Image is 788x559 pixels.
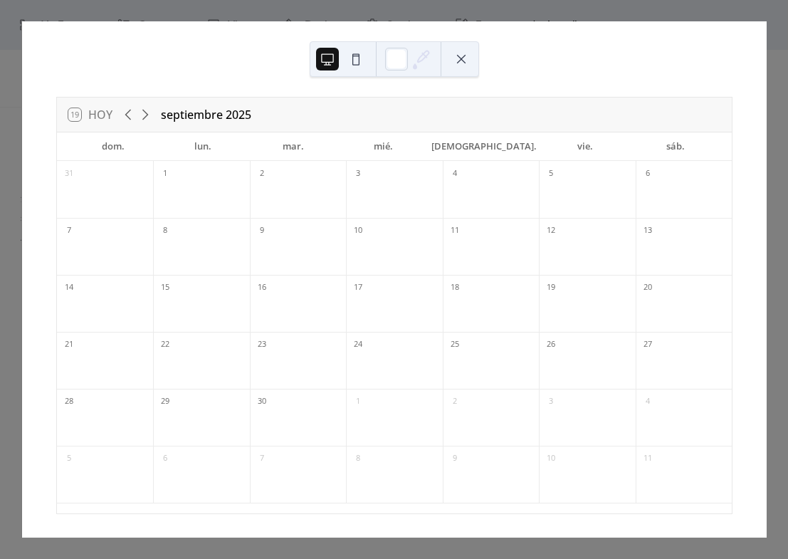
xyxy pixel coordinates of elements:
[447,280,463,296] div: 18
[543,451,559,466] div: 10
[61,223,77,239] div: 7
[640,280,656,296] div: 20
[161,106,251,123] div: septiembre 2025
[254,394,270,409] div: 30
[543,166,559,182] div: 5
[543,394,559,409] div: 3
[254,223,270,239] div: 9
[350,280,366,296] div: 17
[157,394,173,409] div: 29
[640,166,656,182] div: 6
[248,132,338,161] div: mar.
[68,132,158,161] div: dom.
[157,223,173,239] div: 8
[350,451,366,466] div: 8
[254,166,270,182] div: 2
[640,394,656,409] div: 4
[350,394,366,409] div: 1
[61,280,77,296] div: 14
[640,337,656,352] div: 27
[61,451,77,466] div: 5
[350,337,366,352] div: 24
[338,132,428,161] div: mié.
[447,166,463,182] div: 4
[543,223,559,239] div: 12
[543,337,559,352] div: 26
[640,223,656,239] div: 13
[61,337,77,352] div: 21
[447,223,463,239] div: 11
[254,280,270,296] div: 16
[157,280,173,296] div: 15
[350,166,366,182] div: 3
[157,451,173,466] div: 6
[157,337,173,352] div: 22
[447,394,463,409] div: 2
[158,132,248,161] div: lun.
[61,166,77,182] div: 31
[543,280,559,296] div: 19
[350,223,366,239] div: 10
[540,132,630,161] div: vie.
[157,166,173,182] div: 1
[447,451,463,466] div: 9
[254,337,270,352] div: 23
[254,451,270,466] div: 7
[447,337,463,352] div: 25
[640,451,656,466] div: 11
[61,394,77,409] div: 28
[631,132,720,161] div: sáb.
[428,132,540,161] div: [DEMOGRAPHIC_DATA].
